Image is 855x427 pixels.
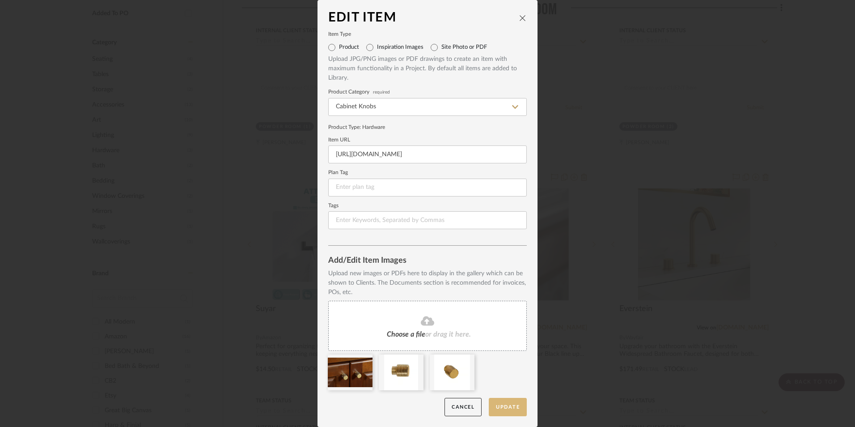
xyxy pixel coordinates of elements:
label: Tags [328,204,527,208]
input: Type a category to search and select [328,98,527,116]
button: Update [489,398,527,416]
label: Plan Tag [328,171,527,175]
input: Enter plan tag [328,179,527,196]
mat-radio-group: Select item type [328,40,527,55]
button: close [519,14,527,22]
div: Add/Edit Item Images [328,256,527,265]
label: Product [339,44,359,51]
input: Enter Keywords, Separated by Commas [328,211,527,229]
span: or drag it here. [425,331,471,338]
span: Choose a file [387,331,425,338]
label: Item Type [328,32,527,37]
div: Upload new images or PDFs here to display in the gallery which can be shown to Clients. The Docum... [328,269,527,297]
label: Item URL [328,138,527,142]
label: Product Category [328,90,527,94]
span: : Hardware [360,124,385,130]
input: Enter URL [328,145,527,163]
label: Site Photo or PDF [441,44,487,51]
label: Inspiration Images [377,44,423,51]
div: Product Type [328,123,527,131]
div: Upload JPG/PNG images or PDF drawings to create an item with maximum functionality in a Project. ... [328,55,527,83]
button: Cancel [444,398,482,416]
div: Edit Item [328,11,519,25]
span: required [373,90,390,94]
